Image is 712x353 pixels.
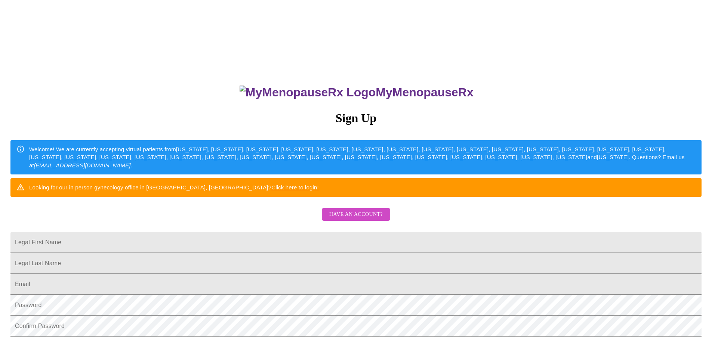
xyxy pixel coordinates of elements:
h3: MyMenopauseRx [12,86,702,99]
div: Looking for our in person gynecology office in [GEOGRAPHIC_DATA], [GEOGRAPHIC_DATA]? [29,180,319,194]
img: MyMenopauseRx Logo [240,86,376,99]
em: [EMAIL_ADDRESS][DOMAIN_NAME] [34,162,131,168]
h3: Sign Up [10,111,702,125]
div: Welcome! We are currently accepting virtual patients from [US_STATE], [US_STATE], [US_STATE], [US... [29,142,696,172]
a: Click here to login! [271,184,319,191]
a: Have an account? [320,216,392,223]
button: Have an account? [322,208,390,221]
span: Have an account? [329,210,383,219]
